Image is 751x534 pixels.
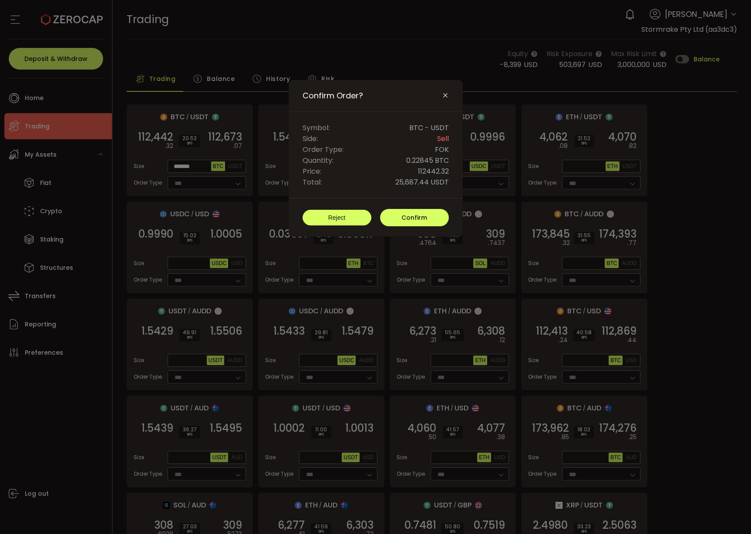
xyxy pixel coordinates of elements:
span: Total: [303,177,322,188]
span: Price: [303,166,321,177]
span: 112442.32 [418,166,449,177]
span: Side: [303,133,318,144]
button: Confirm [380,209,449,226]
span: Confirm Order? [303,91,363,101]
span: FOK [435,144,449,155]
span: Quantity: [303,155,333,166]
button: Reject [303,210,371,225]
button: Close [442,92,449,100]
span: Symbol: [303,122,330,133]
span: Reject [328,214,346,221]
div: Confirm Order? [289,80,463,237]
span: 25,687.44 USDT [395,177,449,188]
span: BTC - USDT [409,122,449,133]
iframe: Chat Widget [647,440,751,534]
span: Order Type: [303,144,344,155]
span: Confirm [401,213,427,222]
span: Sell [437,133,449,144]
span: 0.22845 BTC [406,155,449,166]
